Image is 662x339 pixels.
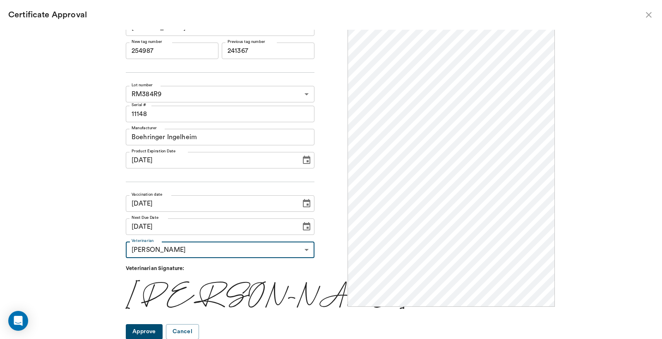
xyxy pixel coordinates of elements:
label: Manufacturer [132,125,157,131]
div: Open Intercom Messenger [8,311,28,331]
button: close [644,10,654,20]
label: Serial # [132,102,146,108]
div: Certificate Approval [8,8,644,21]
button: Choose date, selected date is Sep 22, 2026 [298,218,315,235]
button: Choose date, selected date is Sep 23, 2025 [298,195,315,212]
label: Veterinarian [132,238,154,244]
button: Choose date, selected date is Jun 19, 2026 [298,152,315,168]
input: MM/DD/YYYY [126,195,295,212]
label: Product Expiration Date [132,148,175,154]
div: RM384R9 [126,86,314,102]
div: [PERSON_NAME] [126,279,292,311]
input: MM/DD/YYYY [126,152,295,168]
label: New tag number [132,39,162,45]
label: Previous tag number [228,39,265,45]
input: MM/DD/YYYY [126,218,295,235]
label: Next Due Date [132,215,158,220]
label: Vaccination date [132,192,162,197]
div: [PERSON_NAME] [126,242,314,258]
div: Veterinarian Signature: [126,265,314,273]
label: Lot number [132,82,153,88]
